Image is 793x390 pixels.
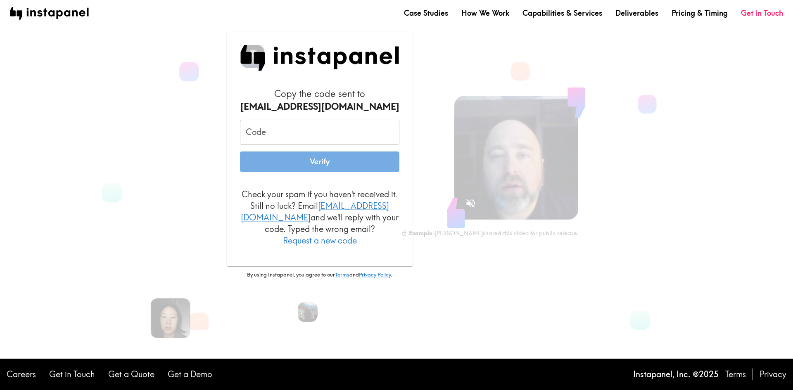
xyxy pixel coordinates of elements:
[168,369,212,380] a: Get a Demo
[462,194,480,212] button: Sound is off
[633,369,719,380] p: Instapanel, Inc. © 2025
[283,235,357,246] button: Request a new code
[404,8,448,18] a: Case Studies
[240,120,399,145] input: xxx_xxx_xxx
[240,45,399,71] img: Instapanel
[522,8,602,18] a: Capabilities & Services
[240,100,399,113] div: [EMAIL_ADDRESS][DOMAIN_NAME]
[359,271,391,278] a: Privacy Policy
[409,229,432,237] b: Example
[672,8,728,18] a: Pricing & Timing
[725,369,746,380] a: Terms
[335,271,349,278] a: Terms
[227,271,413,279] p: By using Instapanel, you agree to our and .
[760,369,786,380] a: Privacy
[10,7,89,20] img: instapanel
[741,8,783,18] a: Get in Touch
[108,369,154,380] a: Get a Quote
[151,298,190,338] img: Rennie
[240,151,399,172] button: Verify
[7,369,36,380] a: Careers
[461,8,509,18] a: How We Work
[241,201,389,222] a: [EMAIL_ADDRESS][DOMAIN_NAME]
[615,8,658,18] a: Deliverables
[240,87,399,113] h6: Copy the code sent to
[298,302,318,322] img: Ari
[240,189,399,246] p: Check your spam if you haven't received it. Still no luck? Email and we'll reply with your code. ...
[401,229,578,237] div: - [PERSON_NAME] shared this video for public release.
[49,369,95,380] a: Get in Touch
